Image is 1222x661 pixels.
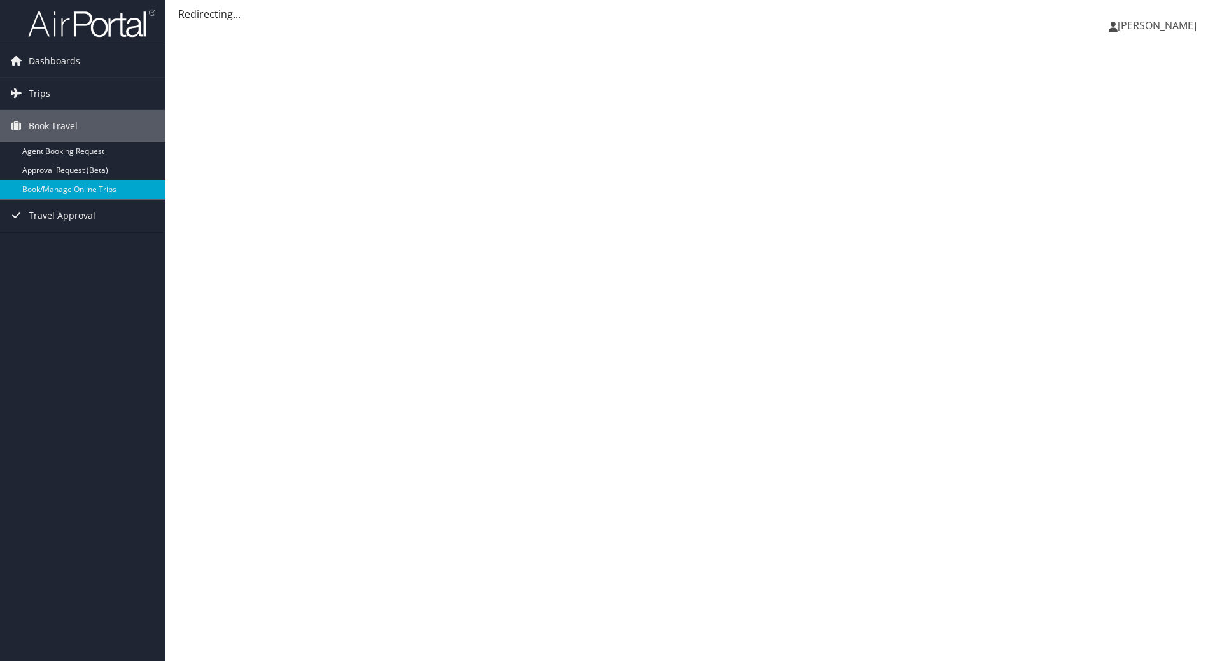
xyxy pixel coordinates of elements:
span: Travel Approval [29,200,95,232]
span: Trips [29,78,50,109]
div: Redirecting... [178,6,1209,22]
img: airportal-logo.png [28,8,155,38]
span: [PERSON_NAME] [1118,18,1197,32]
span: Dashboards [29,45,80,77]
a: [PERSON_NAME] [1109,6,1209,45]
span: Book Travel [29,110,78,142]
